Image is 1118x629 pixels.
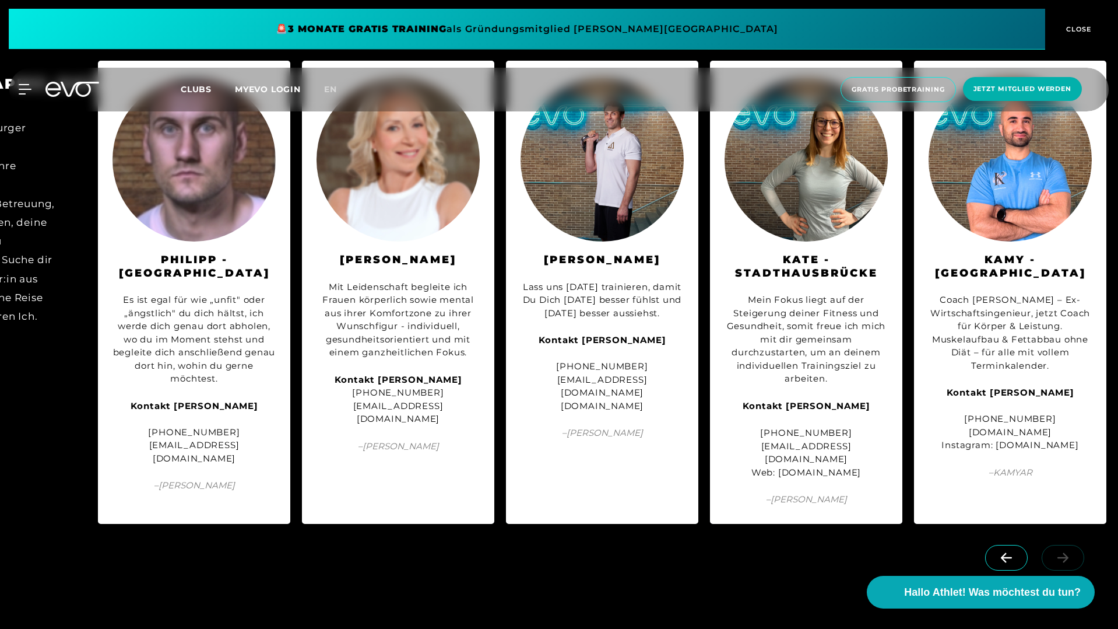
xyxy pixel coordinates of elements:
img: Leonard [521,78,684,242]
img: KAMYAR [929,78,1092,242]
img: Philipp [112,78,276,242]
span: – KAMYAR [929,466,1092,480]
h3: [PERSON_NAME] [521,253,684,267]
span: en [324,84,337,95]
div: Es ist egal für wie „unfit" oder „ängstlich" du dich hältst, ich werde dich genau dort abholen, w... [112,293,276,386]
strong: Kontakt [PERSON_NAME] [743,400,870,411]
img: Kate [725,78,888,242]
span: – [PERSON_NAME] [317,440,480,453]
h3: Philipp - [GEOGRAPHIC_DATA] [112,253,276,279]
h3: Kamy - [GEOGRAPHIC_DATA] [929,253,1092,279]
div: Coach [PERSON_NAME] – Ex-Wirtschaftsingenieur, jetzt Coach für Körper & Leistung. Muskelaufbau & ... [929,293,1092,372]
div: [PHONE_NUMBER] [EMAIL_ADDRESS][DOMAIN_NAME] [112,400,276,466]
div: Mit Leidenschaft begleite ich Frauen körperlich sowie mental aus ihrer Komfortzone zu ihrer Wunsc... [317,281,480,359]
strong: Kontakt [PERSON_NAME] [947,387,1074,398]
div: [PHONE_NUMBER] [EMAIL_ADDRESS][DOMAIN_NAME] Web: [DOMAIN_NAME] [725,427,888,479]
span: Jetzt Mitglied werden [973,84,1071,94]
span: Clubs [181,84,212,95]
div: Mein Fokus liegt auf der Steigerung deiner Fitness und Gesundheit, somit freue ich mich mit dir g... [725,293,888,386]
button: CLOSE [1045,9,1109,50]
span: – [PERSON_NAME] [521,427,684,440]
h3: KATE - STADTHAUSBRÜCKE [725,253,888,279]
span: – [PERSON_NAME] [725,493,888,506]
div: [PHONE_NUMBER] [EMAIL_ADDRESS][DOMAIN_NAME] [DOMAIN_NAME] [521,334,684,413]
button: Hallo Athlet! Was möchtest du tun? [867,576,1095,609]
div: [PHONE_NUMBER] [DOMAIN_NAME] Instagram: [DOMAIN_NAME] [929,386,1092,452]
strong: Kontakt [PERSON_NAME] [131,400,258,411]
strong: Kontakt [PERSON_NAME] [539,334,666,345]
span: CLOSE [1063,24,1092,34]
span: Gratis Probetraining [852,85,945,95]
img: Christina [317,78,480,242]
h3: [PERSON_NAME] [317,253,480,267]
div: Lass uns [DATE] trainieren, damit Du Dich [DATE] besser fühlst und [DATE] besser aussiehst. [521,281,684,320]
strong: Kontakt [PERSON_NAME] [335,374,462,385]
a: Jetzt Mitglied werden [959,77,1085,102]
a: Clubs [181,83,235,95]
span: Hallo Athlet! Was möchtest du tun? [904,585,1081,600]
a: en [324,83,351,96]
div: [PHONE_NUMBER] [EMAIL_ADDRESS][DOMAIN_NAME] [317,373,480,426]
a: MYEVO LOGIN [235,84,301,95]
a: Gratis Probetraining [837,77,959,102]
span: – [PERSON_NAME] [112,479,276,492]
